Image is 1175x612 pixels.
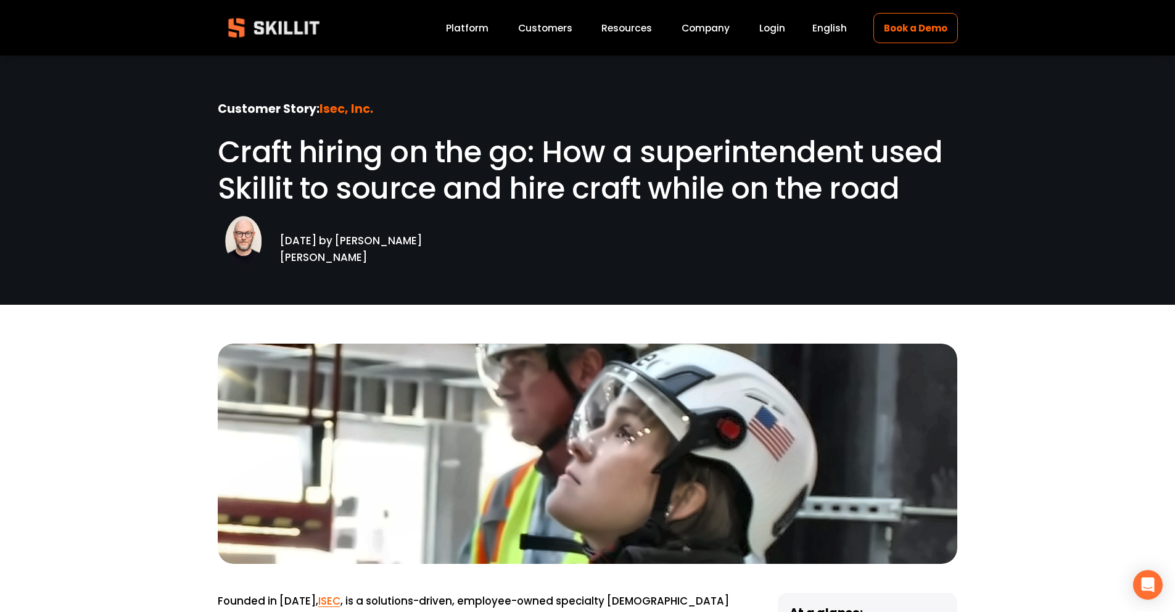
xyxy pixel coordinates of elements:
a: folder dropdown [601,20,652,36]
img: Skillit [218,9,330,46]
strong: Isec, Inc. [320,101,373,117]
p: [DATE] by [PERSON_NAME] [PERSON_NAME] [280,216,489,266]
a: ISEC [318,593,340,608]
a: Platform [446,20,489,36]
span: English [812,21,847,35]
div: Open Intercom Messenger [1133,570,1163,600]
strong: Customer Story: [218,101,320,117]
div: language picker [812,20,847,36]
span: Craft hiring on the go: How a superintendent used Skillit to source and hire craft while on the road [218,131,950,209]
a: Login [759,20,785,36]
span: Resources [601,21,652,35]
a: Company [682,20,730,36]
a: Customers [518,20,572,36]
a: Book a Demo [873,13,957,43]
